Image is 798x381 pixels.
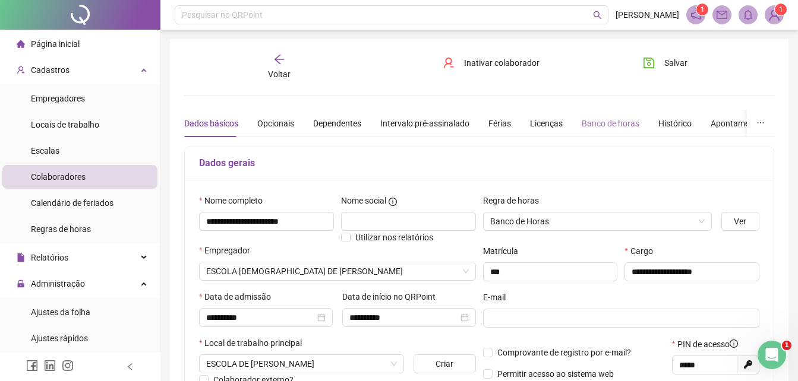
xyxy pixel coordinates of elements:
span: Regras de horas [31,224,91,234]
span: Permitir acesso ao sistema web [497,369,614,379]
span: Ver [734,215,746,228]
span: info-circle [389,198,397,206]
div: Opcionais [257,117,294,130]
button: Ver [721,212,759,231]
span: Ajustes rápidos [31,334,88,343]
label: Regra de horas [483,194,547,207]
span: search [593,11,602,20]
label: Matrícula [483,245,526,258]
span: 1 [782,341,791,350]
span: Salvar [664,56,687,69]
span: mail [717,9,727,20]
label: Empregador [199,244,258,257]
label: Local de trabalho principal [199,336,310,350]
span: [PERSON_NAME] [616,8,679,21]
div: Dados básicos [184,117,238,130]
span: Colaboradores [31,172,86,182]
span: INSTITUIÇÃO ADVENTISTA NORDESTE DE EDUCAÇÃO E ASSISTENCIA SOCIAL DA IGREJA ADVENTISTA DO SETIMO DIA [206,262,469,280]
button: Salvar [634,53,696,72]
span: Locais de trabalho [31,120,99,129]
label: E-mail [483,291,513,304]
span: Escalas [31,146,59,155]
span: Nome social [341,194,386,207]
span: ellipsis [756,119,765,127]
span: Relatórios [31,253,68,262]
button: ellipsis [747,110,774,137]
span: save [643,57,655,69]
span: Banco de Horas [490,212,705,230]
label: Cargo [624,245,660,258]
span: Voltar [268,69,291,79]
span: notification [690,9,701,20]
img: 89704 [765,6,783,24]
sup: 1 [696,4,708,15]
span: home [17,40,25,48]
div: Apontamentos [711,117,766,130]
span: PIN de acesso [677,338,738,351]
button: Inativar colaborador [434,53,548,72]
span: Ajustes da folha [31,307,90,317]
span: user-add [17,66,25,74]
span: instagram [62,360,74,372]
span: facebook [26,360,38,372]
span: Página inicial [31,39,80,49]
div: Licenças [530,117,563,130]
span: Criar [436,357,453,370]
span: Inativar colaborador [464,56,540,69]
span: arrow-left [273,53,285,65]
span: Cadastros [31,65,70,75]
h5: Dados gerais [199,156,759,170]
span: linkedin [44,360,56,372]
button: Criar [414,354,475,373]
span: Empregadores [31,94,85,103]
label: Data de início no QRPoint [342,290,443,303]
span: Calendário de feriados [31,198,113,208]
span: bell [743,9,753,20]
span: user-delete [443,57,455,69]
span: Comprovante de registro por e-mail? [497,348,631,357]
div: Histórico [658,117,692,130]
div: Banco de horas [582,117,639,130]
label: Data de admissão [199,290,279,303]
span: AVENIDA TANCREDO NEVES, Nº 1001, BAIRRO AROLDO CRUZ, LUIS EDUARDO MAGALHÃES [206,355,397,373]
span: lock [17,280,25,288]
span: left [126,363,134,371]
sup: Atualize o seu contato no menu Meus Dados [775,4,787,15]
span: Utilizar nos relatórios [355,233,433,242]
span: info-circle [730,339,738,348]
div: Intervalo pré-assinalado [380,117,469,130]
div: Dependentes [313,117,361,130]
label: Nome completo [199,194,270,207]
span: Administração [31,279,85,288]
span: 1 [779,5,783,14]
iframe: Intercom live chat [758,341,786,369]
div: Férias [488,117,511,130]
span: 1 [701,5,705,14]
span: file [17,253,25,262]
